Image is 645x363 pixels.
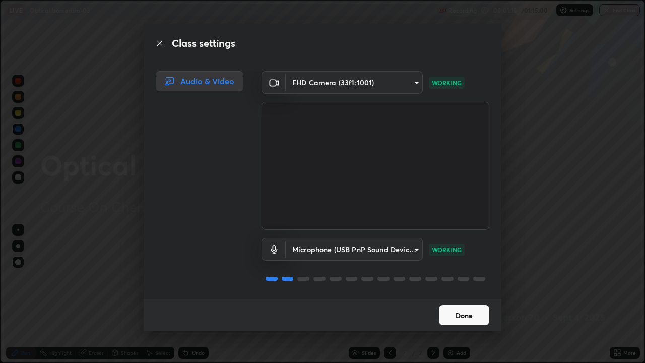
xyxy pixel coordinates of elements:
button: Done [439,305,489,325]
h2: Class settings [172,36,235,51]
p: WORKING [432,78,462,87]
div: FHD Camera (33f1:1001) [286,71,423,94]
div: FHD Camera (33f1:1001) [286,238,423,261]
div: Audio & Video [156,71,243,91]
p: WORKING [432,245,462,254]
